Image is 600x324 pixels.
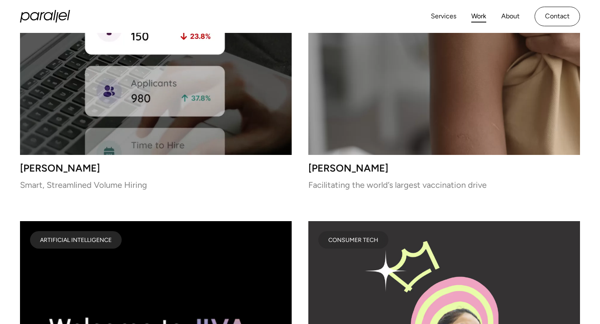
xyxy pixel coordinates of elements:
[535,7,580,26] a: Contact
[431,10,456,22] a: Services
[328,238,378,242] div: CONSUMER TECH
[501,10,520,22] a: About
[471,10,486,22] a: Work
[308,165,580,172] h3: [PERSON_NAME]
[308,182,580,188] p: Facilitating the world’s largest vaccination drive
[20,165,292,172] h3: [PERSON_NAME]
[40,238,112,242] div: ARTIFICIAL INTELLIGENCE
[20,182,292,188] p: Smart, Streamlined Volume Hiring
[20,10,70,22] a: home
